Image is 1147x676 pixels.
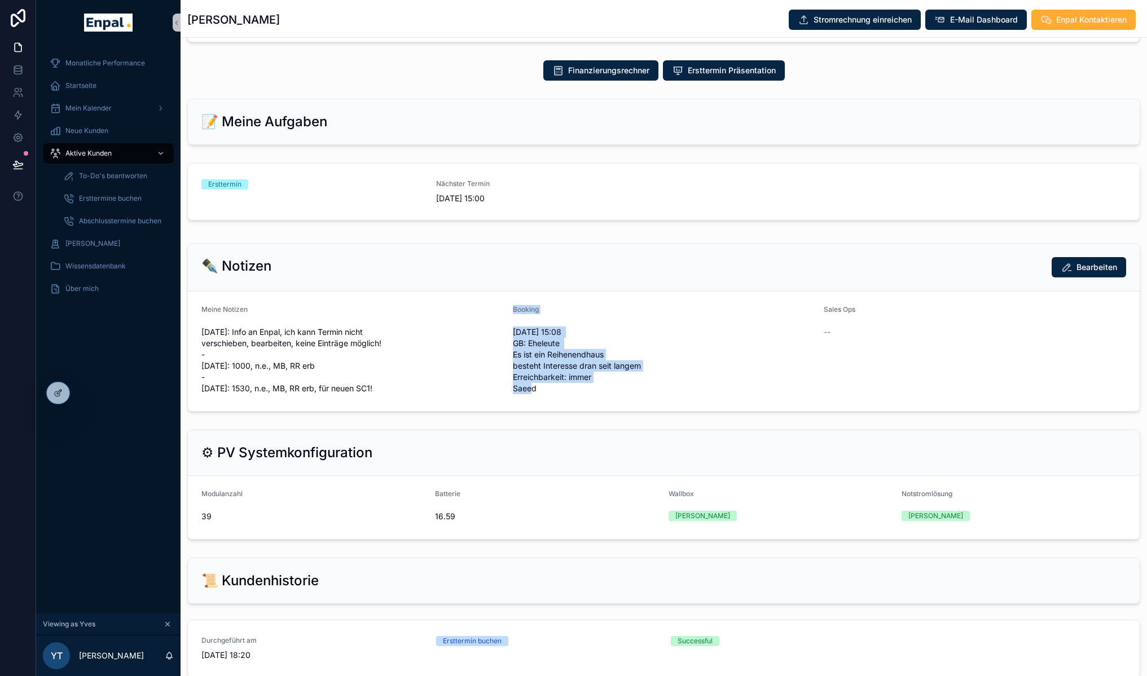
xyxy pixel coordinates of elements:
[950,14,1018,25] span: E-Mail Dashboard
[43,620,95,629] span: Viewing as Yves
[1056,14,1127,25] span: Enpal Kontaktieren
[43,233,174,254] a: [PERSON_NAME]
[79,217,161,226] span: Abschlusstermine buchen
[436,193,657,204] span: [DATE] 15:00
[36,45,181,313] div: scrollable content
[56,211,174,231] a: Abschlusstermine buchen
[201,444,372,462] h2: ⚙ PV Systemkonfiguration
[902,489,952,498] span: Notstromlösung
[43,143,174,164] a: Aktive Kunden
[43,53,174,73] a: Monatliche Performance
[79,650,144,661] p: [PERSON_NAME]
[513,326,815,394] span: [DATE] 15:08 GB: Eheleute Es ist ein Reihenendhaus besteht Interesse dran seit langem Erreichbark...
[65,81,96,90] span: Startseite
[678,636,713,646] div: Successful
[1076,262,1117,273] span: Bearbeiten
[188,164,1140,220] a: ErstterminNächster Termin[DATE] 15:00
[568,65,649,76] span: Finanzierungsrechner
[65,284,99,293] span: Über mich
[663,60,785,81] button: Ersttermin Präsentation
[43,256,174,276] a: Wissensdatenbank
[436,179,657,188] span: Nächster Termin
[43,121,174,141] a: Neue Kunden
[65,149,112,158] span: Aktive Kunden
[79,194,142,203] span: Ersttermine buchen
[513,305,539,313] span: Booking
[908,511,963,521] div: [PERSON_NAME]
[201,511,426,522] span: 39
[56,166,174,186] a: To-Do's beantworten
[201,305,248,313] span: Meine Notizen
[1031,10,1136,30] button: Enpal Kontaktieren
[51,649,63,662] span: YT
[79,171,147,180] span: To-Do's beantworten
[201,636,423,645] span: Durchgeführt am
[201,489,243,498] span: Modulanzahl
[43,98,174,118] a: Mein Kalender
[201,113,327,131] h2: 📝 Meine Aufgaben
[201,572,319,590] h2: 📜 Kundenhistorie
[824,305,855,313] span: Sales Ops
[84,14,132,32] img: App logo
[675,511,730,521] div: [PERSON_NAME]
[201,326,504,394] span: [DATE]: Info an Enpal, ich kann Termin nicht verschieben, bearbeiten, keine Einträge möglich! - [...
[443,636,502,646] div: Ersttermin buchen
[824,326,830,338] span: --
[201,257,271,275] h2: ✒️ Notizen
[543,60,658,81] button: Finanzierungsrechner
[65,262,126,271] span: Wissensdatenbank
[187,12,280,28] h1: [PERSON_NAME]
[208,179,241,189] div: Ersttermin
[65,239,120,248] span: [PERSON_NAME]
[1052,257,1126,277] button: Bearbeiten
[925,10,1027,30] button: E-Mail Dashboard
[65,59,145,68] span: Monatliche Performance
[65,126,108,135] span: Neue Kunden
[814,14,912,25] span: Stromrechnung einreichen
[688,65,776,76] span: Ersttermin Präsentation
[669,489,694,498] span: Wallbox
[201,650,423,661] span: [DATE] 18:20
[43,76,174,96] a: Startseite
[789,10,921,30] button: Stromrechnung einreichen
[435,511,660,522] span: 16.59
[56,188,174,209] a: Ersttermine buchen
[435,489,460,498] span: Batterie
[65,104,112,113] span: Mein Kalender
[43,279,174,299] a: Über mich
